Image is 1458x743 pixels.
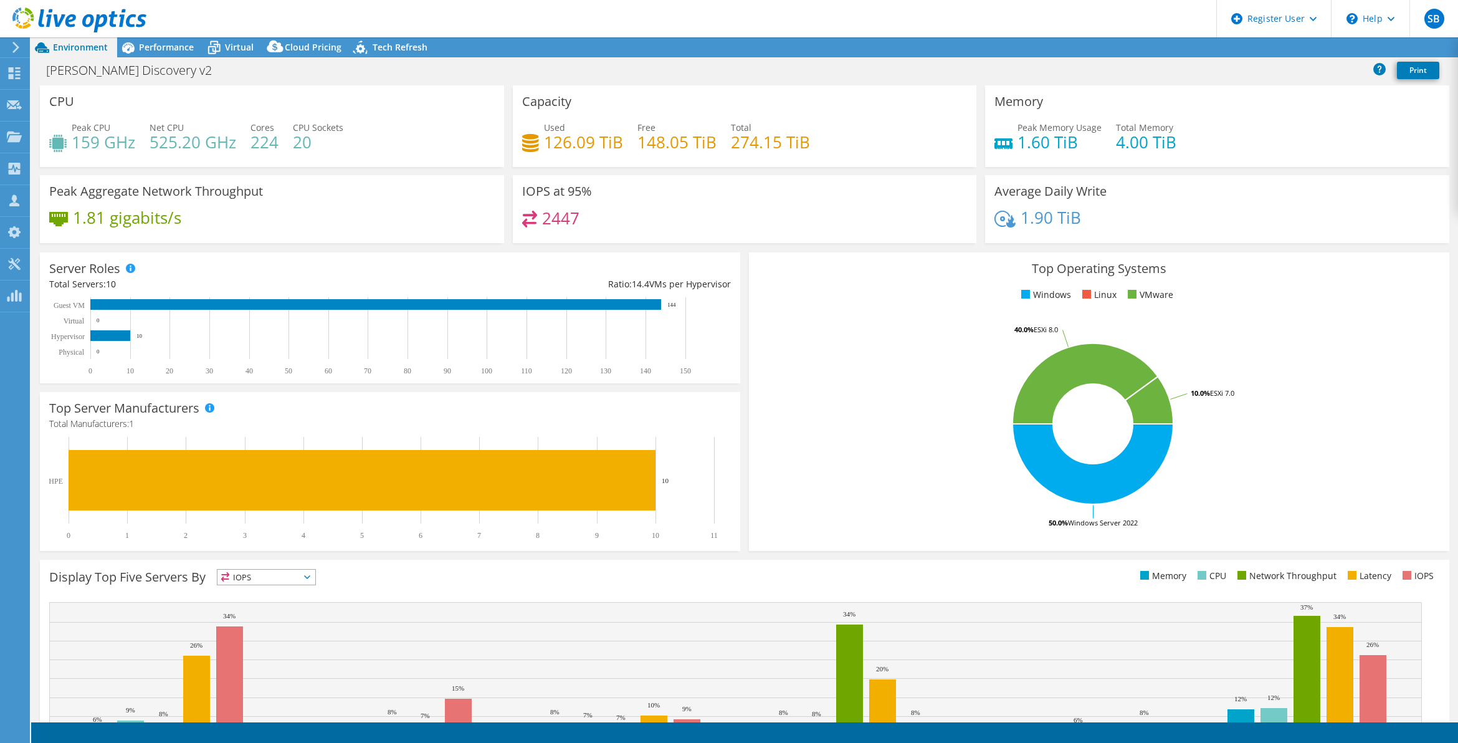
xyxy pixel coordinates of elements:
[404,367,411,375] text: 80
[373,41,427,53] span: Tech Refresh
[544,122,565,133] span: Used
[97,348,100,355] text: 0
[637,135,717,149] h4: 148.05 TiB
[1210,388,1234,398] tspan: ESXi 7.0
[1021,211,1081,224] h4: 1.90 TiB
[632,278,649,290] span: 14.4
[1116,122,1173,133] span: Total Memory
[1194,569,1226,583] li: CPU
[64,317,85,325] text: Virtual
[390,277,731,291] div: Ratio: VMs per Hypervisor
[583,711,593,719] text: 7%
[88,367,92,375] text: 0
[595,531,599,540] text: 9
[1366,641,1379,648] text: 26%
[1300,603,1313,611] text: 37%
[1234,569,1336,583] li: Network Throughput
[550,708,560,716] text: 8%
[51,332,85,341] text: Hypervisor
[731,135,810,149] h4: 274.15 TiB
[843,610,855,618] text: 34%
[600,367,611,375] text: 130
[1234,695,1247,702] text: 12%
[360,531,364,540] text: 5
[49,185,263,198] h3: Peak Aggregate Network Throughput
[1018,288,1071,302] li: Windows
[521,367,532,375] text: 110
[477,531,481,540] text: 7
[49,262,120,276] h3: Server Roles
[876,665,889,673] text: 20%
[1014,325,1034,334] tspan: 40.0%
[536,531,540,540] text: 8
[136,333,143,339] text: 10
[731,122,751,133] span: Total
[225,41,254,53] span: Virtual
[710,531,718,540] text: 11
[640,367,651,375] text: 140
[49,417,731,431] h4: Total Manufacturers:
[444,367,451,375] text: 90
[184,531,188,540] text: 2
[106,278,116,290] span: 10
[243,531,247,540] text: 3
[1125,288,1173,302] li: VMware
[481,367,492,375] text: 100
[325,367,332,375] text: 60
[1017,122,1102,133] span: Peak Memory Usage
[1140,709,1149,716] text: 8%
[126,367,134,375] text: 10
[1137,569,1186,583] li: Memory
[542,211,579,225] h4: 2447
[125,531,129,540] text: 1
[812,710,821,717] text: 8%
[166,367,173,375] text: 20
[1049,518,1068,527] tspan: 50.0%
[53,41,108,53] span: Environment
[662,477,669,484] text: 10
[994,95,1043,108] h3: Memory
[1346,13,1358,24] svg: \n
[129,418,134,429] span: 1
[544,135,623,149] h4: 126.09 TiB
[1424,9,1444,29] span: SB
[522,95,571,108] h3: Capacity
[49,277,390,291] div: Total Servers:
[1399,569,1434,583] li: IOPS
[647,701,660,709] text: 10%
[54,301,85,310] text: Guest VM
[1034,325,1058,334] tspan: ESXi 8.0
[1017,135,1102,149] h4: 1.60 TiB
[126,706,135,714] text: 9%
[250,122,274,133] span: Cores
[150,135,236,149] h4: 525.20 GHz
[1333,613,1346,620] text: 34%
[452,684,464,692] text: 15%
[1074,716,1083,724] text: 6%
[1116,135,1176,149] h4: 4.00 TiB
[616,714,626,721] text: 7%
[285,367,292,375] text: 50
[667,302,676,308] text: 144
[190,641,202,649] text: 26%
[364,367,371,375] text: 70
[302,531,305,540] text: 4
[93,716,102,723] text: 6%
[637,122,655,133] span: Free
[59,348,84,357] text: Physical
[388,708,397,716] text: 8%
[49,477,63,486] text: HPE
[139,41,194,53] span: Performance
[223,612,236,620] text: 34%
[1345,569,1391,583] li: Latency
[1397,62,1439,79] a: Print
[682,705,692,712] text: 9%
[159,710,168,717] text: 8%
[72,135,135,149] h4: 159 GHz
[217,570,315,585] span: IOPS
[250,135,279,149] h4: 224
[1079,288,1117,302] li: Linux
[1191,388,1210,398] tspan: 10.0%
[73,211,181,224] h4: 1.81 gigabits/s
[758,262,1440,276] h3: Top Operating Systems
